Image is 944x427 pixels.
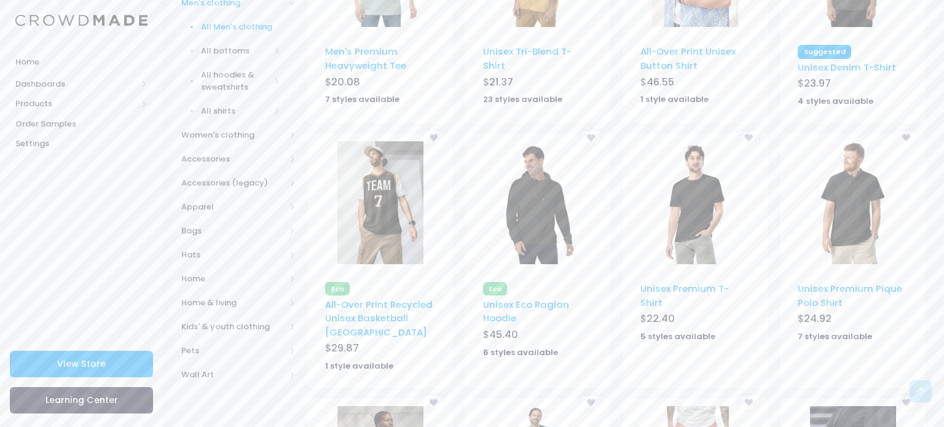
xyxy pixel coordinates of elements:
span: All shirts [201,105,270,117]
a: All-Over Print Recycled Unisex Basketball [GEOGRAPHIC_DATA] [325,298,433,339]
div: $ [640,75,750,92]
span: 29.87 [331,341,359,355]
span: 20.08 [331,75,360,89]
span: Eco [483,282,508,296]
a: Learning Center [10,387,153,413]
span: Wall Art [181,369,285,381]
a: Unisex Premium Pique Polo Shirt [798,282,902,308]
strong: 7 styles available [325,93,399,105]
img: Logo [15,15,147,26]
a: View Store [10,351,153,377]
a: All-Over Print Unisex Button Shirt [640,45,736,71]
span: 21.37 [489,75,513,89]
div: $ [798,76,907,93]
span: Pets [181,345,285,357]
span: Settings [15,138,147,150]
strong: 6 styles available [483,347,558,358]
a: Unisex Eco Raglan Hoodie [483,298,569,324]
span: All Men's clothing [201,21,280,33]
div: $ [640,311,750,329]
strong: 1 style available [325,360,393,372]
strong: 7 styles available [798,331,872,342]
span: Order Samples [15,118,147,130]
span: Apparel [181,201,285,213]
span: Accessories [181,153,285,165]
span: 24.92 [804,311,832,326]
a: Unisex Tri-Blend T-Shirt [483,45,572,71]
span: All bottoms [201,45,270,57]
a: All Men's clothing [165,15,296,39]
span: View Store [57,358,106,370]
div: $ [483,327,592,345]
strong: 4 styles available [798,95,873,107]
span: Home [15,56,147,68]
span: Products [15,98,137,110]
span: Accessories (legacy) [181,177,285,189]
span: 45.40 [489,327,518,342]
strong: 5 styles available [640,331,715,342]
span: 46.55 [647,75,674,89]
div: $ [325,341,435,358]
a: Unisex Premium T-Shirt [640,282,729,308]
span: Kids' & youth clothing [181,321,285,333]
span: Women's clothing [181,129,285,141]
span: Learning Center [45,394,118,406]
span: Suggested [798,45,851,58]
span: All hoodies & sweatshirts [201,69,270,93]
div: $ [325,75,435,92]
span: Eco [325,282,350,296]
span: 22.40 [647,311,675,326]
div: $ [483,75,592,92]
span: Dashboards [15,78,137,90]
a: Unisex Denim T-Shirt [798,61,896,74]
span: Bags [181,225,285,237]
a: Men's Premium Heavyweight Tee [325,45,406,71]
span: Hats [181,249,285,261]
span: 23.97 [804,76,831,90]
strong: 23 styles available [483,93,562,105]
span: Home [181,273,285,285]
div: $ [798,311,907,329]
strong: 1 style available [640,93,709,105]
span: Home & living [181,297,285,309]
